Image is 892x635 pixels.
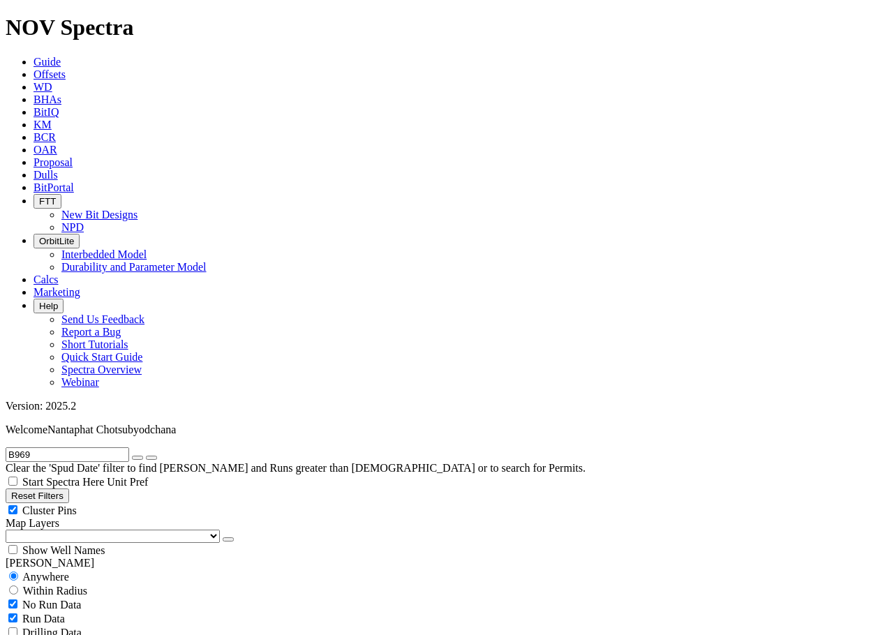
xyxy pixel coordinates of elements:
[34,81,52,93] a: WD
[6,447,129,462] input: Search
[6,400,886,412] div: Version: 2025.2
[22,599,81,611] span: No Run Data
[107,476,148,488] span: Unit Pref
[34,94,61,105] a: BHAs
[8,477,17,486] input: Start Spectra Here
[61,338,128,350] a: Short Tutorials
[61,209,137,221] a: New Bit Designs
[6,424,886,436] p: Welcome
[6,15,886,40] h1: NOV Spectra
[34,169,58,181] a: Dulls
[34,68,66,80] a: Offsets
[34,286,80,298] a: Marketing
[39,236,74,246] span: OrbitLite
[61,351,142,363] a: Quick Start Guide
[39,301,58,311] span: Help
[6,517,59,529] span: Map Layers
[61,326,121,338] a: Report a Bug
[22,613,65,625] span: Run Data
[22,571,69,583] span: Anywhere
[34,144,57,156] a: OAR
[61,221,84,233] a: NPD
[61,261,207,273] a: Durability and Parameter Model
[61,313,144,325] a: Send Us Feedback
[22,544,105,556] span: Show Well Names
[34,131,56,143] a: BCR
[61,376,99,388] a: Webinar
[6,557,886,569] div: [PERSON_NAME]
[39,196,56,207] span: FTT
[34,56,61,68] a: Guide
[6,488,69,503] button: Reset Filters
[34,181,74,193] a: BitPortal
[34,119,52,130] a: KM
[23,585,87,597] span: Within Radius
[61,364,142,375] a: Spectra Overview
[22,505,77,516] span: Cluster Pins
[22,476,104,488] span: Start Spectra Here
[34,274,59,285] a: Calcs
[34,106,59,118] a: BitIQ
[34,234,80,248] button: OrbitLite
[6,462,586,474] span: Clear the 'Spud Date' filter to find [PERSON_NAME] and Runs greater than [DEMOGRAPHIC_DATA] or to...
[34,156,73,168] a: Proposal
[47,424,176,435] span: Nantaphat Chotsubyodchana
[61,248,147,260] a: Interbedded Model
[34,299,64,313] button: Help
[34,194,61,209] button: FTT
